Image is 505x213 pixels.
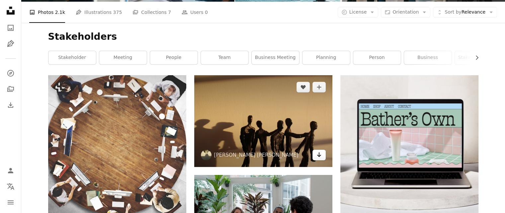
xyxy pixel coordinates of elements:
span: 375 [113,9,122,16]
span: Sort by [445,9,461,15]
a: Download History [4,98,17,112]
img: Business People Meeting Discussion Working Concept [48,75,186,213]
a: stakeholder [48,51,96,64]
a: Home — Unsplash [4,4,17,19]
a: Illustrations [4,37,17,50]
a: Illustrations 375 [76,2,122,23]
a: business [404,51,452,64]
a: Business People Meeting Discussion Working Concept [48,141,186,147]
a: planning [302,51,350,64]
a: person [353,51,401,64]
button: Sort byRelevance [433,7,497,18]
a: people [150,51,198,64]
a: Collections [4,82,17,96]
a: Users 0 [182,2,208,23]
a: Explore [4,67,17,80]
button: Orientation [381,7,430,18]
button: Like [296,82,310,92]
h1: Stakeholders [48,31,478,43]
button: scroll list to the right [471,51,478,64]
button: Language [4,180,17,193]
a: business meeting [252,51,299,64]
span: 7 [168,9,171,16]
img: a shadow of a group of people holding hands [194,75,332,167]
img: Go to Trude Jonsson Stangel's profile [201,150,211,160]
span: 0 [205,9,208,16]
a: Collections 7 [132,2,171,23]
span: License [349,9,367,15]
a: Photos [4,21,17,34]
a: team [201,51,248,64]
button: License [338,7,379,18]
img: file-1707883121023-8e3502977149image [340,75,478,213]
button: Add to Collection [312,82,326,92]
a: Log in / Sign up [4,164,17,177]
span: Orientation [392,9,419,15]
button: Menu [4,196,17,209]
span: Relevance [445,9,485,16]
a: meeting [99,51,147,64]
a: a shadow of a group of people holding hands [194,118,332,124]
a: Download [312,150,326,160]
a: stakeholder engagement [455,51,502,64]
a: [PERSON_NAME] [PERSON_NAME] [214,152,298,158]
